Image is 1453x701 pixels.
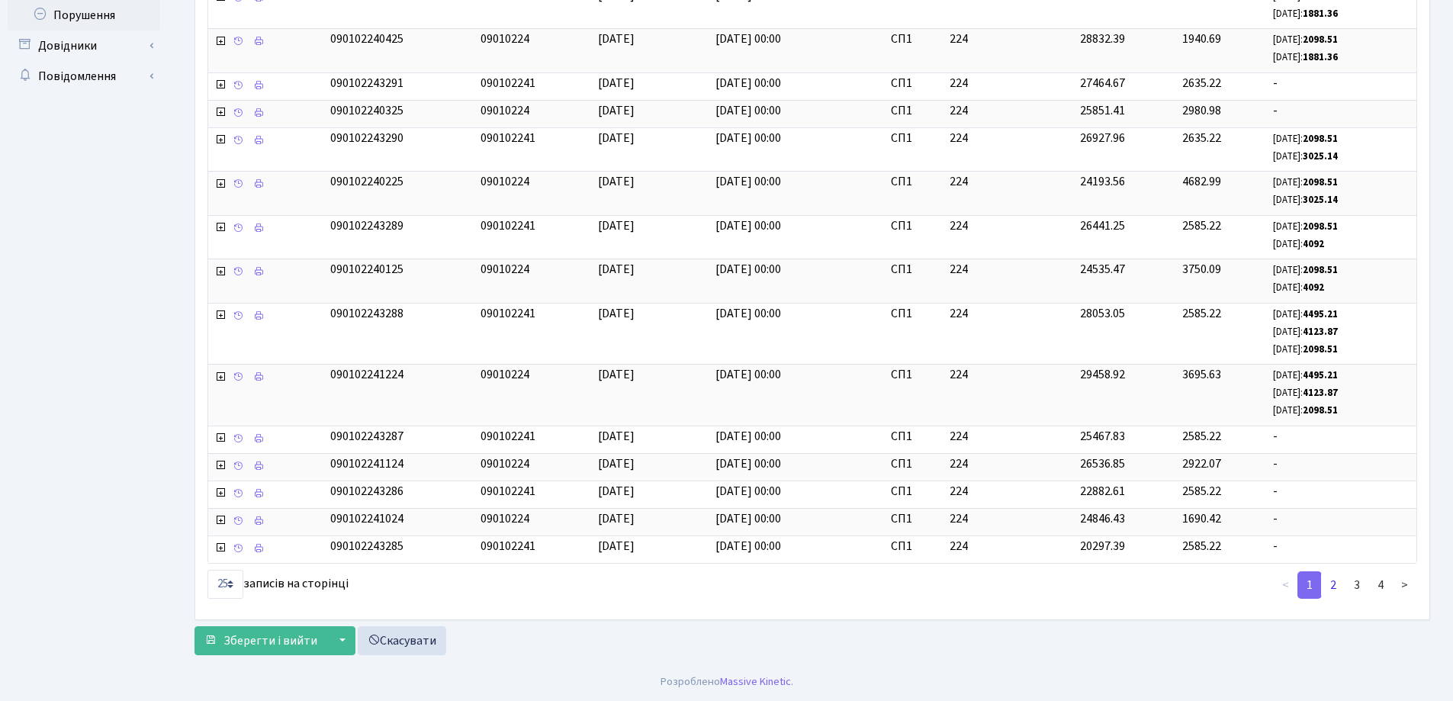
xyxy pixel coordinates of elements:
span: 09010224 [481,102,529,119]
small: [DATE]: [1273,150,1338,163]
span: 3695.63 [1182,366,1221,383]
b: 4092 [1303,281,1324,294]
button: Зберегти і вийти [194,626,327,655]
span: [DATE] 00:00 [715,217,781,234]
span: 25467.83 [1080,428,1125,445]
label: записів на сторінці [207,570,349,599]
small: [DATE]: [1273,386,1338,400]
span: СП1 [891,173,937,191]
b: 1881.36 [1303,7,1338,21]
span: СП1 [891,261,937,278]
span: 24193.56 [1080,173,1125,190]
span: - [1273,538,1410,555]
a: 2 [1321,571,1345,599]
span: [DATE] [598,31,635,47]
span: 224 [950,130,1069,147]
div: Розроблено . [661,674,793,690]
span: - [1273,483,1410,500]
span: [DATE] [598,455,635,472]
span: 090102243291 [330,75,403,92]
span: 090102240225 [330,173,403,190]
span: 224 [950,366,1069,384]
span: [DATE] 00:00 [715,261,781,278]
span: - [1273,75,1410,92]
b: 2098.51 [1303,263,1338,277]
span: - [1273,428,1410,445]
span: 1690.42 [1182,510,1221,527]
small: [DATE]: [1273,342,1338,356]
span: СП1 [891,102,937,120]
span: СП1 [891,483,937,500]
span: [DATE] 00:00 [715,305,781,322]
span: 224 [950,261,1069,278]
b: 2098.51 [1303,404,1338,417]
span: 090102241224 [330,366,403,383]
span: [DATE] [598,261,635,278]
span: 26927.96 [1080,130,1125,146]
small: [DATE]: [1273,263,1338,277]
span: 090102241 [481,483,535,500]
span: [DATE] 00:00 [715,455,781,472]
span: 2635.22 [1182,130,1221,146]
span: [DATE] 00:00 [715,75,781,92]
small: [DATE]: [1273,193,1338,207]
a: Massive Kinetic [720,674,791,690]
span: 2635.22 [1182,75,1221,92]
span: 24846.43 [1080,510,1125,527]
small: [DATE]: [1273,175,1338,189]
span: 090102241024 [330,510,403,527]
span: 090102241 [481,217,535,234]
span: 09010224 [481,366,529,383]
b: 2098.51 [1303,33,1338,47]
span: [DATE] 00:00 [715,428,781,445]
span: 090102241 [481,75,535,92]
span: 224 [950,428,1069,445]
span: [DATE] 00:00 [715,538,781,555]
span: - [1273,455,1410,473]
span: 2585.22 [1182,428,1221,445]
a: 4 [1368,571,1393,599]
span: [DATE] [598,428,635,445]
span: 2980.98 [1182,102,1221,119]
span: 090102243285 [330,538,403,555]
small: [DATE]: [1273,404,1338,417]
span: СП1 [891,510,937,528]
span: [DATE] 00:00 [715,130,781,146]
span: 090102241 [481,305,535,322]
span: [DATE] 00:00 [715,366,781,383]
span: 4682.99 [1182,173,1221,190]
span: 090102241124 [330,455,403,472]
small: [DATE]: [1273,368,1338,382]
span: 2585.22 [1182,483,1221,500]
span: 224 [950,455,1069,473]
b: 4123.87 [1303,325,1338,339]
span: Зберегти і вийти [223,632,317,649]
b: 4495.21 [1303,307,1338,321]
small: [DATE]: [1273,132,1338,146]
b: 3025.14 [1303,150,1338,163]
span: [DATE] 00:00 [715,510,781,527]
span: 090102243287 [330,428,403,445]
span: 224 [950,510,1069,528]
span: - [1273,510,1410,528]
span: 1940.69 [1182,31,1221,47]
span: [DATE] [598,538,635,555]
span: 25851.41 [1080,102,1125,119]
span: 224 [950,305,1069,323]
span: 2585.22 [1182,217,1221,234]
span: СП1 [891,130,937,147]
span: СП1 [891,75,937,92]
span: 090102240425 [330,31,403,47]
span: 090102241 [481,130,535,146]
span: СП1 [891,455,937,473]
span: 28053.05 [1080,305,1125,322]
span: СП1 [891,305,937,323]
span: 090102240125 [330,261,403,278]
span: 09010224 [481,261,529,278]
span: 22882.61 [1080,483,1125,500]
span: 20297.39 [1080,538,1125,555]
span: 26536.85 [1080,455,1125,472]
span: 224 [950,75,1069,92]
a: > [1392,571,1417,599]
span: СП1 [891,366,937,384]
